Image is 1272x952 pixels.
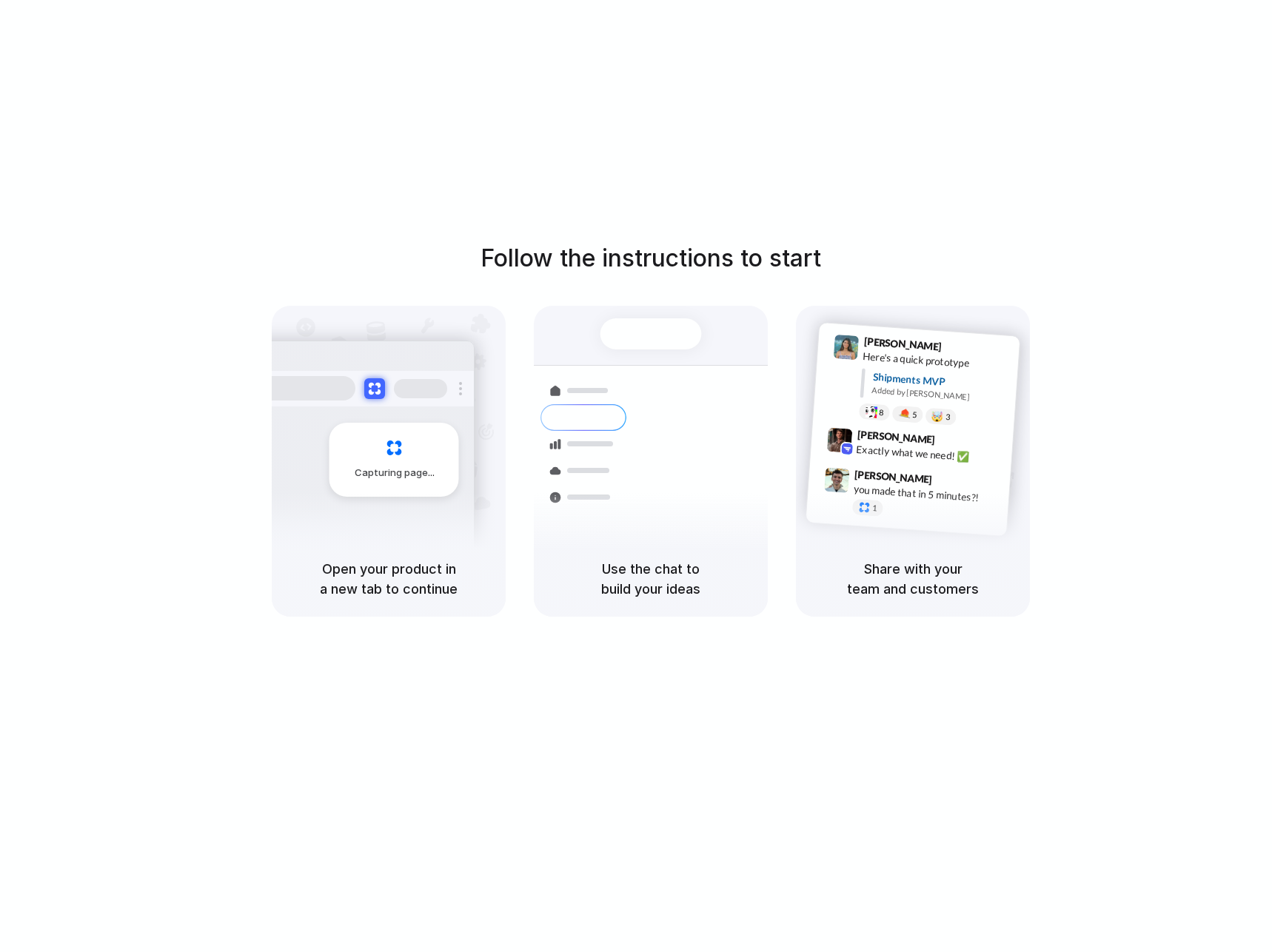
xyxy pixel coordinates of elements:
h5: Open your product in a new tab to continue [289,559,488,599]
div: 🤯 [931,411,944,422]
h1: Follow the instructions to start [481,241,821,276]
h5: Use the chat to build your ideas [552,559,750,599]
span: 8 [879,408,884,416]
div: you made that in 5 minutes?! [853,481,1001,506]
span: 9:47 AM [937,473,967,491]
span: [PERSON_NAME] [863,333,942,355]
div: Shipments MVP [872,369,1009,393]
span: [PERSON_NAME] [857,426,935,447]
div: Here's a quick prototype [863,348,1011,373]
span: 1 [872,504,877,512]
div: Exactly what we need! ✅ [856,441,1004,466]
span: 9:41 AM [946,340,977,358]
span: [PERSON_NAME] [854,466,933,487]
span: Capturing page [355,466,437,480]
h5: Share with your team and customers [814,559,1012,599]
span: 3 [945,413,951,421]
span: 5 [912,410,917,418]
span: 9:42 AM [940,433,970,451]
div: Added by [PERSON_NAME] [871,384,1008,406]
